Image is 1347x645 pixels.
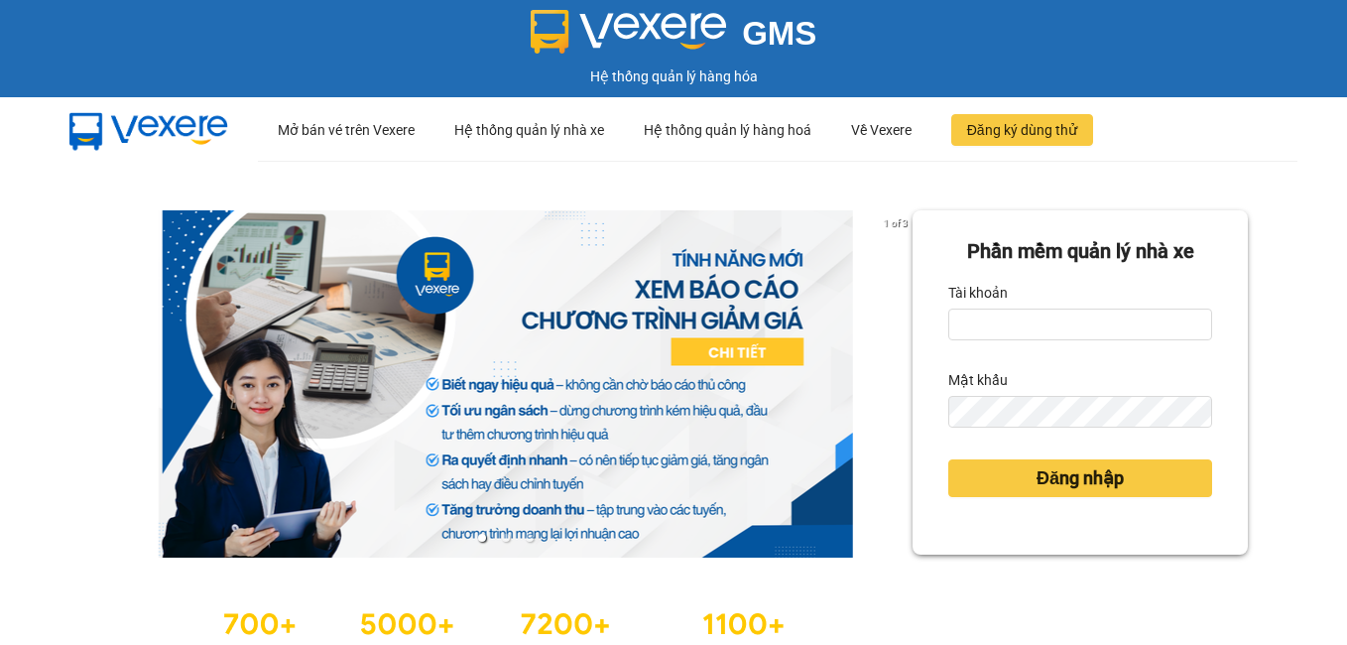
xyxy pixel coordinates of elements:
li: slide item 3 [526,534,534,542]
p: 1 of 3 [878,210,913,236]
div: Về Vexere [851,98,912,162]
li: slide item 1 [478,534,486,542]
img: logo 2 [531,10,727,54]
div: Hệ thống quản lý nhà xe [454,98,604,162]
input: Mật khẩu [948,396,1212,428]
div: Mở bán vé trên Vexere [278,98,415,162]
span: Đăng nhập [1037,464,1124,492]
button: previous slide / item [99,210,127,558]
span: GMS [742,15,816,52]
div: Hệ thống quản lý hàng hoá [644,98,811,162]
img: mbUUG5Q.png [50,97,248,163]
input: Tài khoản [948,309,1212,340]
span: Đăng ký dùng thử [967,119,1077,141]
li: slide item 2 [502,534,510,542]
div: Phần mềm quản lý nhà xe [948,236,1212,267]
a: GMS [531,30,817,46]
label: Mật khẩu [948,364,1008,396]
button: next slide / item [885,210,913,558]
button: Đăng nhập [948,459,1212,497]
div: Hệ thống quản lý hàng hóa [5,65,1342,87]
button: Đăng ký dùng thử [951,114,1093,146]
label: Tài khoản [948,277,1008,309]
